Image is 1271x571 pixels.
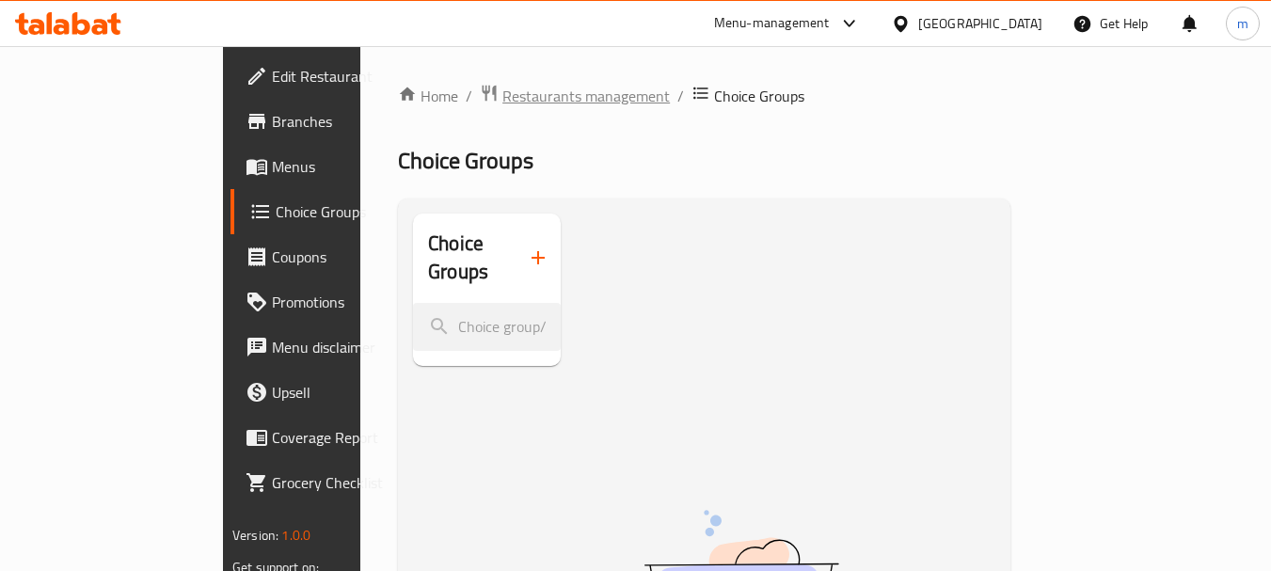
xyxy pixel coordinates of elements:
[230,99,436,144] a: Branches
[281,523,310,547] span: 1.0.0
[276,200,421,223] span: Choice Groups
[230,234,436,279] a: Coupons
[398,84,1010,108] nav: breadcrumb
[272,336,421,358] span: Menu disclaimer
[413,303,561,351] input: search
[272,110,421,133] span: Branches
[230,189,436,234] a: Choice Groups
[272,471,421,494] span: Grocery Checklist
[714,85,804,107] span: Choice Groups
[272,291,421,313] span: Promotions
[230,279,436,325] a: Promotions
[677,85,684,107] li: /
[466,85,472,107] li: /
[272,246,421,268] span: Coupons
[230,460,436,505] a: Grocery Checklist
[480,84,670,108] a: Restaurants management
[230,415,436,460] a: Coverage Report
[272,426,421,449] span: Coverage Report
[502,85,670,107] span: Restaurants management
[230,54,436,99] a: Edit Restaurant
[398,139,533,182] span: Choice Groups
[272,155,421,178] span: Menus
[1237,13,1248,34] span: m
[272,381,421,404] span: Upsell
[230,370,436,415] a: Upsell
[428,230,516,286] h2: Choice Groups
[272,65,421,87] span: Edit Restaurant
[918,13,1042,34] div: [GEOGRAPHIC_DATA]
[230,325,436,370] a: Menu disclaimer
[714,12,830,35] div: Menu-management
[230,144,436,189] a: Menus
[232,523,278,547] span: Version:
